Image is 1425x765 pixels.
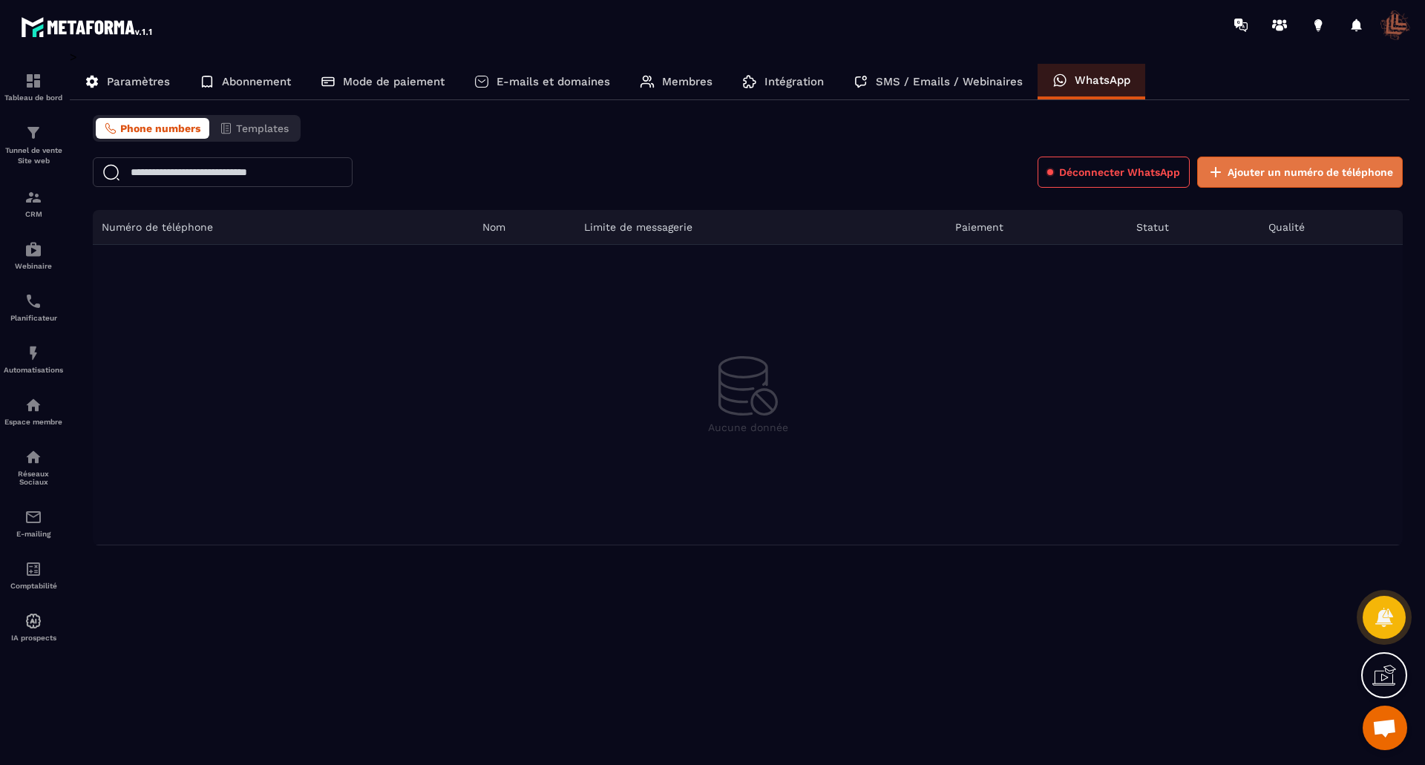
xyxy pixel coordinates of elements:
a: social-networksocial-networkRéseaux Sociaux [4,437,63,497]
a: automationsautomationsWebinaire [4,229,63,281]
div: Ouvrir le chat [1363,706,1407,750]
p: Réseaux Sociaux [4,470,63,486]
img: automations [24,344,42,362]
img: formation [24,124,42,142]
img: automations [24,396,42,414]
p: WhatsApp [1075,73,1130,87]
p: Tableau de bord [4,93,63,102]
a: accountantaccountantComptabilité [4,549,63,601]
span: Templates [236,122,289,134]
img: logo [21,13,154,40]
a: formationformationCRM [4,177,63,229]
a: automationsautomationsEspace membre [4,385,63,437]
a: formationformationTunnel de vente Site web [4,113,63,177]
p: IA prospects [4,634,63,642]
th: Nom [474,210,574,245]
p: E-mails et domaines [497,75,610,88]
p: Espace membre [4,418,63,426]
img: formation [24,72,42,90]
p: Paramètres [107,75,170,88]
th: Paiement [946,210,1127,245]
p: Aucune donnée [708,421,788,433]
p: Comptabilité [4,582,63,590]
p: Intégration [764,75,824,88]
th: Statut [1127,210,1259,245]
img: scheduler [24,292,42,310]
img: accountant [24,560,42,578]
img: automations [24,612,42,630]
a: automationsautomationsAutomatisations [4,333,63,385]
th: Numéro de téléphone [93,210,474,245]
p: Abonnement [222,75,291,88]
a: formationformationTableau de bord [4,61,63,113]
button: Phone numbers [96,118,209,139]
img: formation [24,188,42,206]
p: Membres [662,75,712,88]
p: Webinaire [4,262,63,270]
button: Déconnecter WhatsApp [1038,157,1190,188]
a: emailemailE-mailing [4,497,63,549]
th: Qualité [1259,210,1403,245]
div: > [70,50,1410,545]
span: Ajouter un numéro de téléphone [1228,165,1393,180]
img: email [24,508,42,526]
button: Ajouter un numéro de téléphone [1197,157,1403,188]
a: schedulerschedulerPlanificateur [4,281,63,333]
p: Automatisations [4,366,63,374]
p: SMS / Emails / Webinaires [876,75,1023,88]
p: Mode de paiement [343,75,445,88]
span: Phone numbers [120,122,200,134]
img: social-network [24,448,42,466]
img: automations [24,240,42,258]
p: E-mailing [4,530,63,538]
p: CRM [4,210,63,218]
th: Limite de messagerie [575,210,947,245]
p: Planificateur [4,314,63,322]
button: Templates [211,118,298,139]
span: Déconnecter WhatsApp [1059,165,1180,180]
p: Tunnel de vente Site web [4,145,63,166]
